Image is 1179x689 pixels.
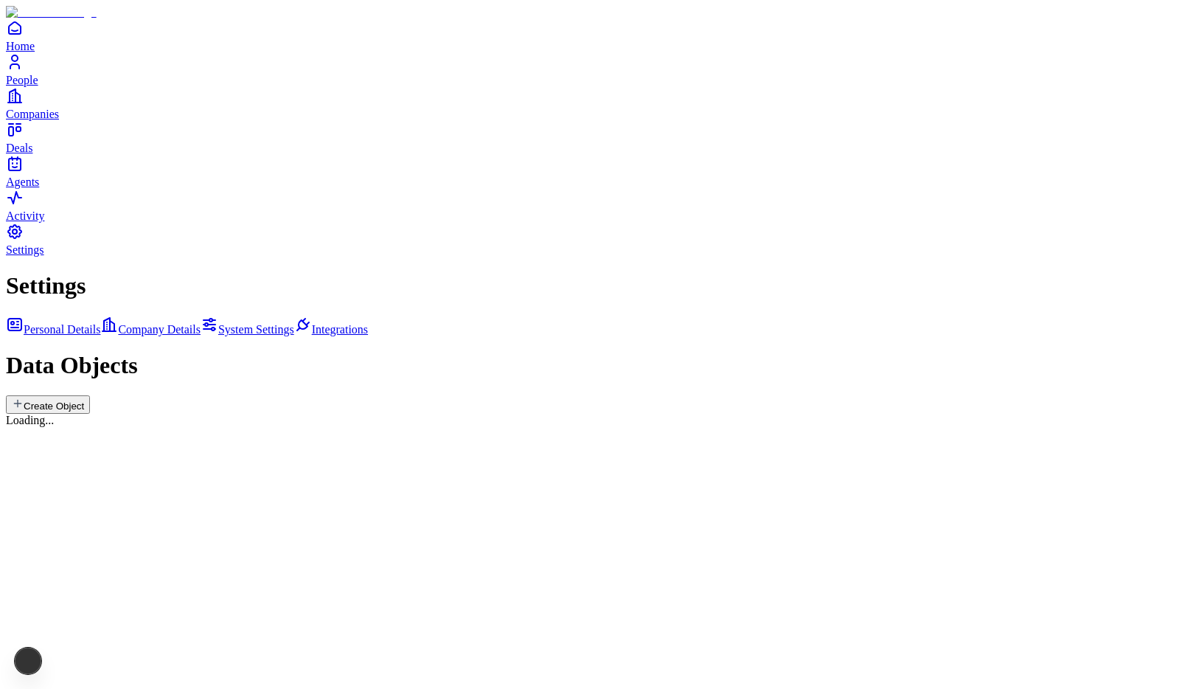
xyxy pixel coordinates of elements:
[6,142,32,154] span: Deals
[218,323,294,336] span: System Settings
[118,323,201,336] span: Company Details
[6,243,44,256] span: Settings
[6,155,1173,188] a: Agents
[6,414,1173,427] div: Loading...
[6,6,97,19] img: Item Brain Logo
[6,189,1173,222] a: Activity
[6,323,100,336] a: Personal Details
[312,323,368,336] span: Integrations
[6,352,1173,379] h1: Data Objects
[6,210,44,222] span: Activity
[6,19,1173,52] a: Home
[201,323,294,336] a: System Settings
[6,176,39,188] span: Agents
[24,323,100,336] span: Personal Details
[6,108,59,120] span: Companies
[6,40,35,52] span: Home
[100,323,201,336] a: Company Details
[6,87,1173,120] a: Companies
[294,323,368,336] a: Integrations
[6,74,38,86] span: People
[6,121,1173,154] a: Deals
[6,53,1173,86] a: People
[6,395,90,414] button: Create Object
[6,223,1173,256] a: Settings
[6,272,1173,300] h1: Settings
